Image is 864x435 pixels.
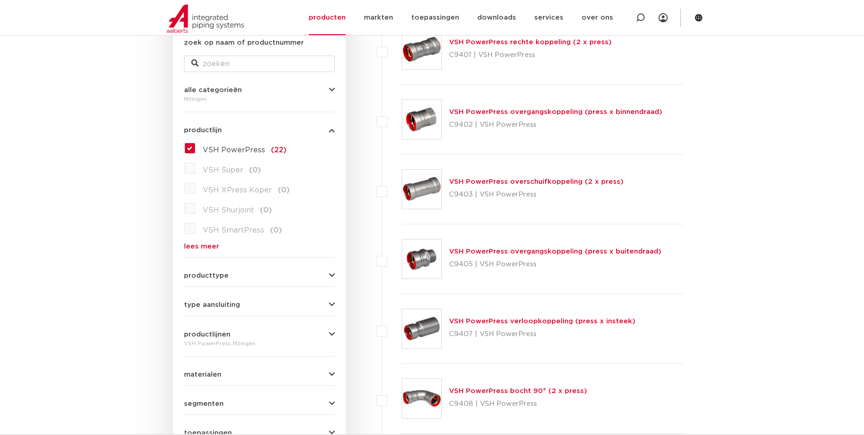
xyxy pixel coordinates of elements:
[278,186,290,194] span: (0)
[184,338,335,349] div: VSH PowerPress fittingen
[449,397,587,411] p: C9408 | VSH PowerPress
[184,331,335,338] button: productlijnen
[184,301,240,308] span: type aansluiting
[260,207,272,214] span: (0)
[184,127,335,134] button: productlijn
[203,166,243,174] span: VSH Super
[184,331,230,338] span: productlijnen
[203,186,272,194] span: VSH XPress Koper
[184,243,335,250] a: lees meer
[184,87,335,93] button: alle categorieën
[402,30,441,69] img: Thumbnail for VSH PowerPress rechte koppeling (2 x press)
[402,309,441,348] img: Thumbnail for VSH PowerPress verloopkoppeling (press x insteek)
[184,37,304,48] label: zoek op naam of productnummer
[402,170,441,209] img: Thumbnail for VSH PowerPress overschuifkoppeling (2 x press)
[184,87,242,93] span: alle categorieën
[203,227,264,234] span: VSH SmartPress
[449,178,624,185] a: VSH PowerPress overschuifkoppeling (2 x press)
[271,146,286,154] span: (22)
[449,257,661,272] p: C9405 | VSH PowerPress
[184,400,335,407] button: segmenten
[249,166,261,174] span: (0)
[402,379,441,418] img: Thumbnail for VSH PowerPress bocht 90° (2 x press)
[184,93,335,104] div: fittingen
[402,239,441,279] img: Thumbnail for VSH PowerPress overgangskoppeling (press x buitendraad)
[449,187,624,202] p: C9403 | VSH PowerPress
[449,388,587,394] a: VSH PowerPress bocht 90° (2 x press)
[449,109,662,115] a: VSH PowerPress overgangskoppeling (press x binnendraad)
[203,146,265,154] span: VSH PowerPress
[184,56,335,72] input: zoeken
[449,327,635,342] p: C9407 | VSH PowerPress
[184,371,221,378] span: materialen
[449,118,662,132] p: C9402 | VSH PowerPress
[184,272,229,279] span: producttype
[203,207,254,214] span: VSH Shurjoint
[184,301,335,308] button: type aansluiting
[270,227,282,234] span: (0)
[449,248,661,255] a: VSH PowerPress overgangskoppeling (press x buitendraad)
[402,100,441,139] img: Thumbnail for VSH PowerPress overgangskoppeling (press x binnendraad)
[449,48,612,62] p: C9401 | VSH PowerPress
[184,127,222,134] span: productlijn
[184,400,224,407] span: segmenten
[449,318,635,325] a: VSH PowerPress verloopkoppeling (press x insteek)
[184,371,335,378] button: materialen
[449,39,612,46] a: VSH PowerPress rechte koppeling (2 x press)
[184,272,335,279] button: producttype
